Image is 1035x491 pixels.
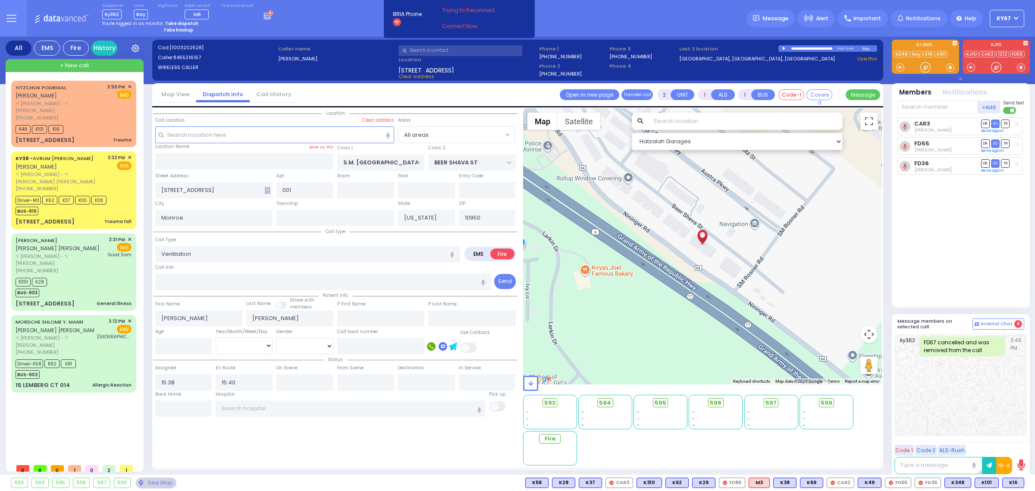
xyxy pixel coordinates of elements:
[1002,478,1024,488] div: BLS
[290,304,312,310] span: members
[605,478,633,488] div: CAR3
[747,422,750,428] span: -
[963,43,1030,49] label: KJFD
[1001,139,1010,148] span: TR
[915,478,941,488] div: FD36
[899,88,931,98] button: Members
[889,481,893,485] img: red-radio-icon.svg
[113,137,132,143] div: Trauma
[773,478,797,488] div: K38
[981,148,1004,153] a: Send again
[749,478,770,488] div: M3
[322,110,349,116] span: Location
[16,84,66,91] a: YITZCHOK PODRIGAL
[128,236,132,243] span: ✕
[609,53,652,60] label: [PHONE_NUMBER]
[1010,337,1022,356] span: 3:46 PM
[16,237,57,244] a: [PERSON_NAME]
[61,359,76,368] span: K81
[637,415,640,422] span: -
[16,465,29,472] span: 0
[117,325,132,334] span: EMS
[1003,100,1024,106] span: Send text
[103,465,116,472] span: 2
[155,264,174,271] label: Call Info
[16,185,58,192] span: [PHONE_NUMBER]
[16,100,104,114] span: ר' [PERSON_NAME] - ר' [PERSON_NAME]
[803,409,805,415] span: -
[560,89,619,100] a: Open in new page
[16,114,58,121] span: [PHONE_NUMBER]
[846,89,880,100] button: Message
[337,328,378,335] label: Call back number
[981,159,990,167] span: DR
[1001,120,1010,128] span: TR
[459,365,481,371] label: In Service
[85,465,98,472] span: 0
[978,101,1000,113] button: +Add
[800,478,823,488] div: K69
[526,409,529,415] span: -
[665,478,689,488] div: BLS
[919,337,1005,356] div: FD67 cancelled and was removed from the call
[609,481,614,485] img: red-radio-icon.svg
[1001,159,1010,167] span: TR
[1002,478,1024,488] div: K16
[526,415,529,422] span: -
[494,274,516,289] button: Send
[762,14,788,23] span: Message
[109,236,125,243] span: 3:31 PM
[16,163,57,170] span: [PERSON_NAME]
[579,478,602,488] div: K37
[806,89,832,100] button: Covered
[692,478,715,488] div: BLS
[276,200,298,207] label: Township
[710,399,721,407] span: 596
[692,478,715,488] div: K29
[979,51,995,57] a: CAR2
[108,252,132,258] span: Good Sam
[539,63,606,70] span: Phone 2
[134,3,148,9] label: Lines
[938,445,966,456] button: ALS-Rush
[102,3,124,9] label: Dispatcher
[997,15,1011,22] span: KY67
[894,51,910,57] a: K348
[914,160,929,167] a: FD36
[337,365,364,371] label: From Scene
[398,117,411,124] label: Areas
[981,321,1013,327] span: Internal Chat
[398,126,516,143] span: All areas
[442,22,510,30] a: Connect Now
[860,357,878,374] button: Drag Pegman onto the map to open Street View
[398,365,424,371] label: Destination
[163,27,193,33] strong: Take backup
[990,10,1024,27] button: KY67
[158,54,276,61] label: Caller:
[194,11,201,18] span: M6
[60,61,89,70] span: + New call
[975,478,999,488] div: BLS
[114,478,131,488] div: 599
[648,113,843,130] input: Search location
[155,391,181,398] label: Back Home
[944,478,971,488] div: K348
[16,299,75,308] div: [STREET_ADDRESS]
[196,90,250,98] a: Dispatch info
[609,63,677,70] span: Phone 4
[337,301,366,308] label: P First Name
[16,327,100,334] span: [PERSON_NAME] [PERSON_NAME]
[128,154,132,161] span: ✕
[894,445,914,456] button: Code 1
[155,328,164,335] label: Age
[621,89,653,100] button: Transfer call
[581,409,584,415] span: -
[539,53,582,60] label: [PHONE_NUMBER]
[665,478,689,488] div: K62
[16,92,57,99] span: [PERSON_NAME]
[16,370,40,379] span: BUS-902
[527,113,558,130] button: Show street map
[158,44,276,51] label: Cad:
[837,44,844,54] div: 0:00
[692,415,695,422] span: -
